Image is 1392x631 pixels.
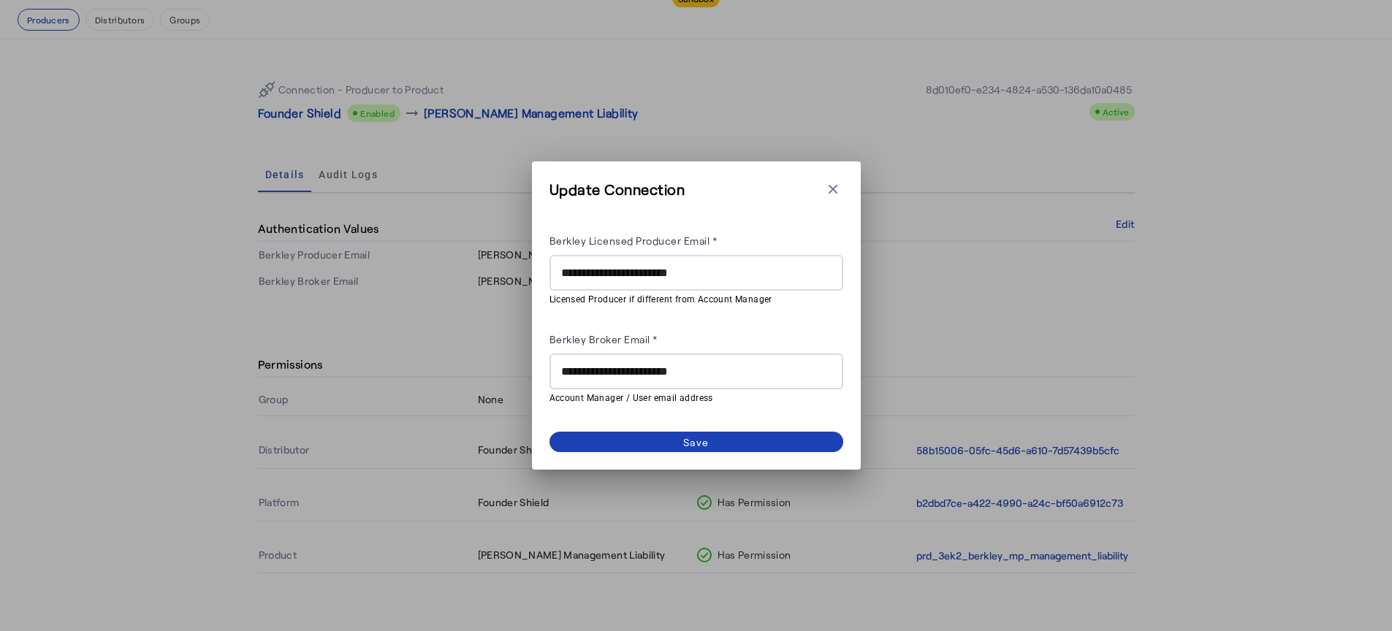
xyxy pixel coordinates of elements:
[549,389,834,405] mat-hint: Account Manager / User email address
[549,291,834,307] mat-hint: Licensed Producer if different from Account Manager
[549,333,658,345] label: Berkley Broker Email *
[683,435,709,450] div: Save
[549,234,718,247] label: Berkley Licensed Producer Email *
[549,432,843,452] button: Save
[549,179,685,199] h3: Update Connection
